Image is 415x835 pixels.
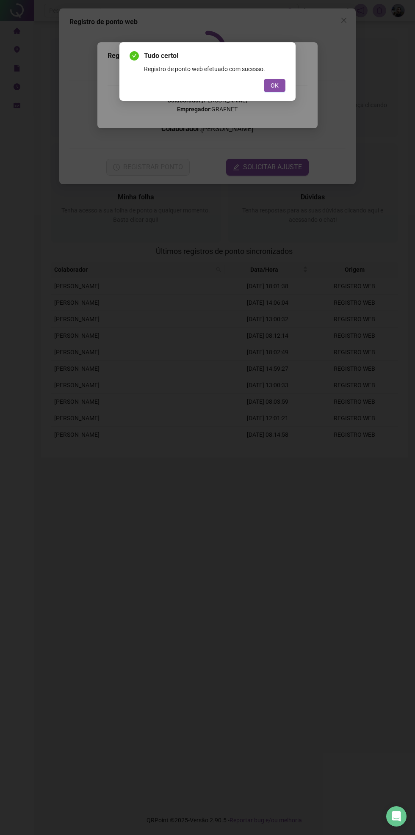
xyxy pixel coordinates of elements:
div: Open Intercom Messenger [386,806,407,827]
span: OK [271,81,279,90]
span: check-circle [130,51,139,61]
span: Tudo certo! [144,51,285,61]
button: OK [264,79,285,92]
div: Registro de ponto web efetuado com sucesso. [144,64,285,74]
